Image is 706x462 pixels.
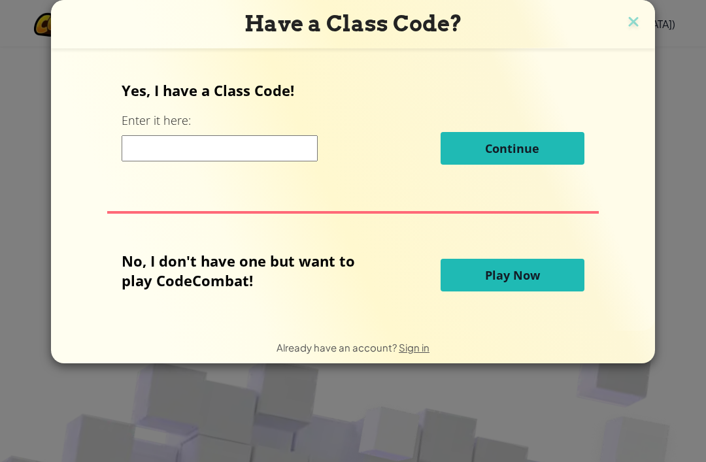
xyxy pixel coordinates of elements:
p: No, I don't have one but want to play CodeCombat! [122,251,375,290]
img: close icon [625,13,642,33]
span: Continue [485,140,539,156]
a: Sign in [399,341,429,354]
span: Have a Class Code? [244,10,462,37]
span: Already have an account? [277,341,399,354]
p: Yes, I have a Class Code! [122,80,584,100]
button: Play Now [441,259,584,291]
button: Continue [441,132,584,165]
label: Enter it here: [122,112,191,129]
span: Play Now [485,267,540,283]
